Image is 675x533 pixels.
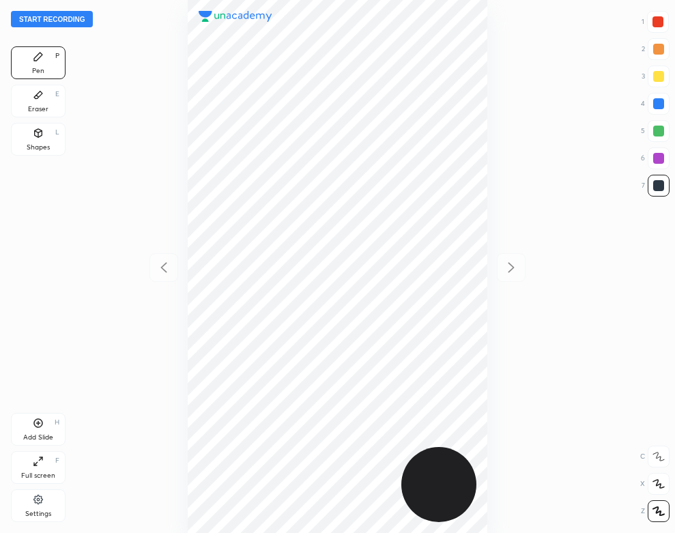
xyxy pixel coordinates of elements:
div: 2 [642,38,670,60]
button: Start recording [11,11,93,27]
div: 5 [641,120,670,142]
div: 7 [642,175,670,197]
div: 3 [642,66,670,87]
div: 1 [642,11,669,33]
div: Full screen [21,472,55,479]
div: C [640,446,670,467]
div: Settings [25,510,51,517]
div: P [55,53,59,59]
div: 6 [641,147,670,169]
div: X [640,473,670,495]
div: 4 [641,93,670,115]
div: Pen [32,68,44,74]
div: Shapes [27,144,50,151]
div: H [55,419,59,426]
img: logo.38c385cc.svg [199,11,272,22]
div: E [55,91,59,98]
div: Add Slide [23,434,53,441]
div: Z [641,500,670,522]
div: L [55,129,59,136]
div: F [55,457,59,464]
div: Eraser [28,106,48,113]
